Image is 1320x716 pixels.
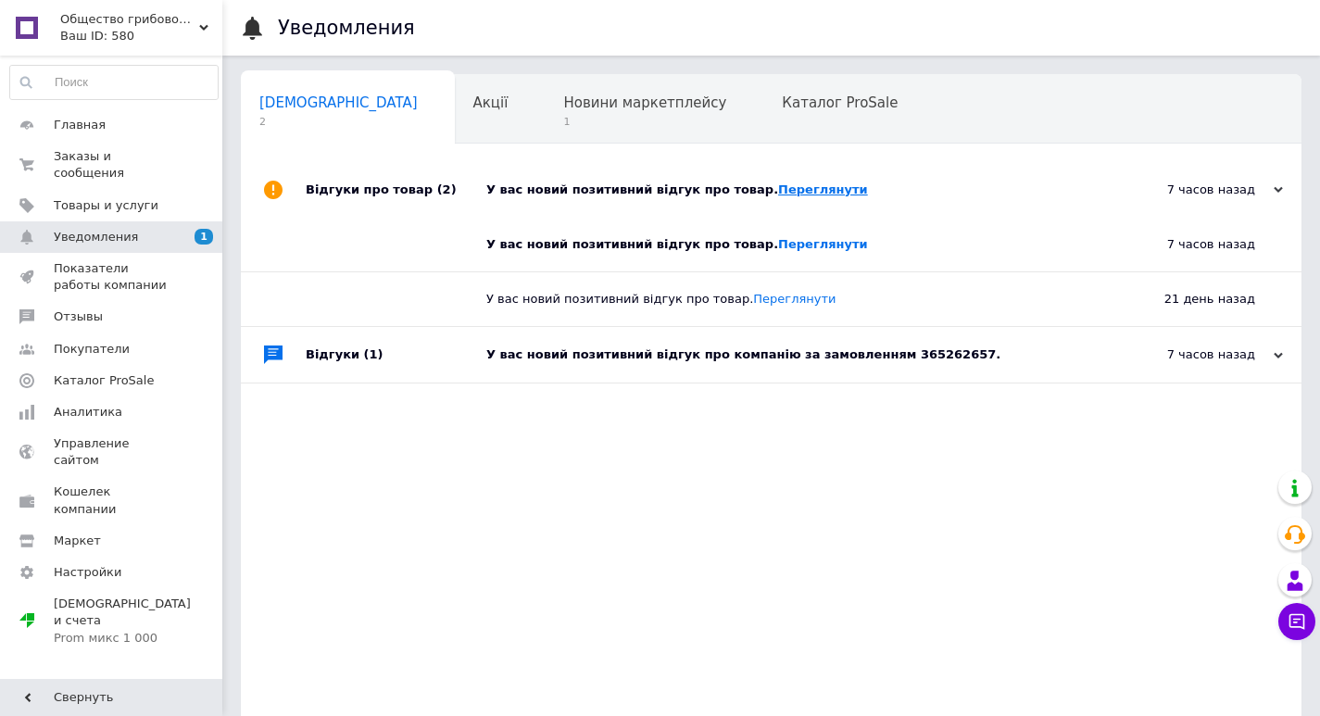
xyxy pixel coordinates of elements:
[60,11,199,28] span: Общество грибоводов
[54,197,158,214] span: Товары и услуги
[54,372,154,389] span: Каталог ProSale
[1278,603,1315,640] button: Чат с покупателем
[54,148,171,182] span: Заказы и сообщения
[278,17,415,39] h1: Уведомления
[306,327,486,383] div: Відгуки
[1070,218,1301,271] div: 7 часов назад
[473,94,509,111] span: Акції
[54,308,103,325] span: Отзывы
[486,236,1070,253] div: У вас новий позитивний відгук про товар.
[54,404,122,421] span: Аналитика
[782,94,898,111] span: Каталог ProSale
[195,229,213,245] span: 1
[306,162,486,218] div: Відгуки про товар
[54,484,171,517] span: Кошелек компании
[54,117,106,133] span: Главная
[259,94,418,111] span: [DEMOGRAPHIC_DATA]
[1070,272,1301,326] div: 21 день назад
[364,347,383,361] span: (1)
[54,435,171,469] span: Управление сайтом
[54,533,101,549] span: Маркет
[54,630,191,647] div: Prom микс 1 000
[563,94,726,111] span: Новини маркетплейсу
[753,292,836,306] a: Переглянути
[778,237,868,251] a: Переглянути
[60,28,222,44] div: Ваш ID: 580
[54,341,130,358] span: Покупатели
[54,229,138,245] span: Уведомления
[563,115,726,129] span: 1
[486,291,1070,308] div: У вас новий позитивний відгук про товар.
[486,182,1098,198] div: У вас новий позитивний відгук про товар.
[778,182,868,196] a: Переглянути
[1098,346,1283,363] div: 7 часов назад
[1098,182,1283,198] div: 7 часов назад
[54,564,121,581] span: Настройки
[259,115,418,129] span: 2
[10,66,218,99] input: Поиск
[486,346,1098,363] div: У вас новий позитивний відгук про компанію за замовленням 365262657.
[54,596,191,647] span: [DEMOGRAPHIC_DATA] и счета
[54,260,171,294] span: Показатели работы компании
[437,182,457,196] span: (2)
